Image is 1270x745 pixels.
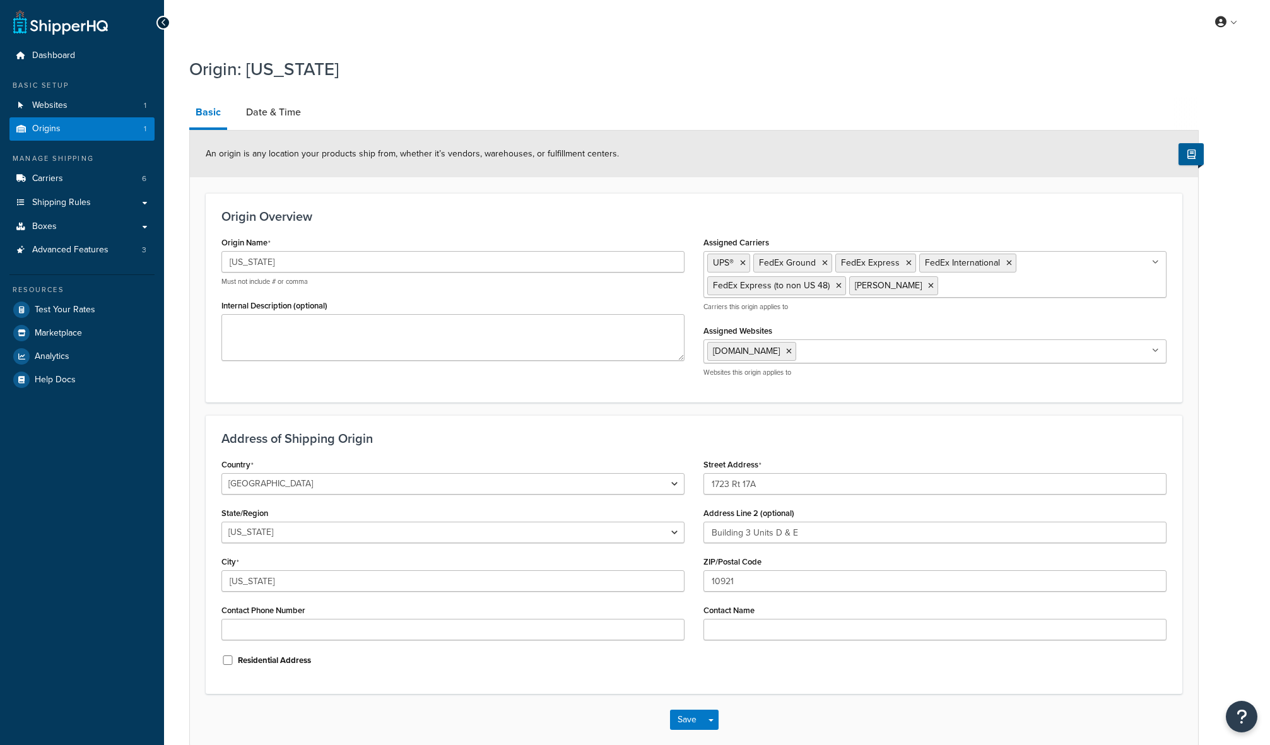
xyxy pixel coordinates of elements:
li: Websites [9,94,155,117]
label: Assigned Websites [703,326,772,336]
span: Shipping Rules [32,197,91,208]
a: Advanced Features3 [9,238,155,262]
label: Street Address [703,460,761,470]
a: Dashboard [9,44,155,67]
p: Carriers this origin applies to [703,302,1167,312]
label: Origin Name [221,238,271,248]
div: Basic Setup [9,80,155,91]
span: Marketplace [35,328,82,339]
h3: Origin Overview [221,209,1167,223]
a: Analytics [9,345,155,368]
label: Residential Address [238,655,311,666]
button: Save [670,710,704,730]
a: Marketplace [9,322,155,344]
span: 1 [144,124,146,134]
span: FedEx Ground [759,256,816,269]
span: [DOMAIN_NAME] [713,344,780,358]
label: Country [221,460,254,470]
div: Resources [9,285,155,295]
span: Origins [32,124,61,134]
span: FedEx Express [841,256,900,269]
label: City [221,557,239,567]
h3: Address of Shipping Origin [221,431,1167,445]
span: 3 [142,245,146,255]
p: Websites this origin applies to [703,368,1167,377]
span: Dashboard [32,50,75,61]
a: Date & Time [240,97,307,127]
label: Internal Description (optional) [221,301,327,310]
span: Boxes [32,221,57,232]
label: Address Line 2 (optional) [703,508,794,518]
p: Must not include # or comma [221,277,685,286]
button: Open Resource Center [1226,701,1257,732]
span: Advanced Features [32,245,109,255]
span: Websites [32,100,68,111]
a: Shipping Rules [9,191,155,214]
span: Help Docs [35,375,76,385]
label: State/Region [221,508,268,518]
span: [PERSON_NAME] [855,279,922,292]
a: Boxes [9,215,155,238]
li: Advanced Features [9,238,155,262]
h1: Origin: [US_STATE] [189,57,1183,81]
span: 1 [144,100,146,111]
a: Carriers6 [9,167,155,191]
label: Contact Phone Number [221,606,305,615]
a: Test Your Rates [9,298,155,321]
span: An origin is any location your products ship from, whether it’s vendors, warehouses, or fulfillme... [206,147,619,160]
span: Carriers [32,173,63,184]
button: Show Help Docs [1179,143,1204,165]
div: Manage Shipping [9,153,155,164]
a: Origins1 [9,117,155,141]
span: Test Your Rates [35,305,95,315]
span: UPS® [713,256,734,269]
li: Carriers [9,167,155,191]
span: 6 [142,173,146,184]
label: ZIP/Postal Code [703,557,761,566]
span: Analytics [35,351,69,362]
a: Websites1 [9,94,155,117]
li: Origins [9,117,155,141]
a: Basic [189,97,227,130]
span: FedEx Express (to non US 48) [713,279,830,292]
span: FedEx International [925,256,1000,269]
label: Contact Name [703,606,755,615]
label: Assigned Carriers [703,238,769,247]
a: Help Docs [9,368,155,391]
